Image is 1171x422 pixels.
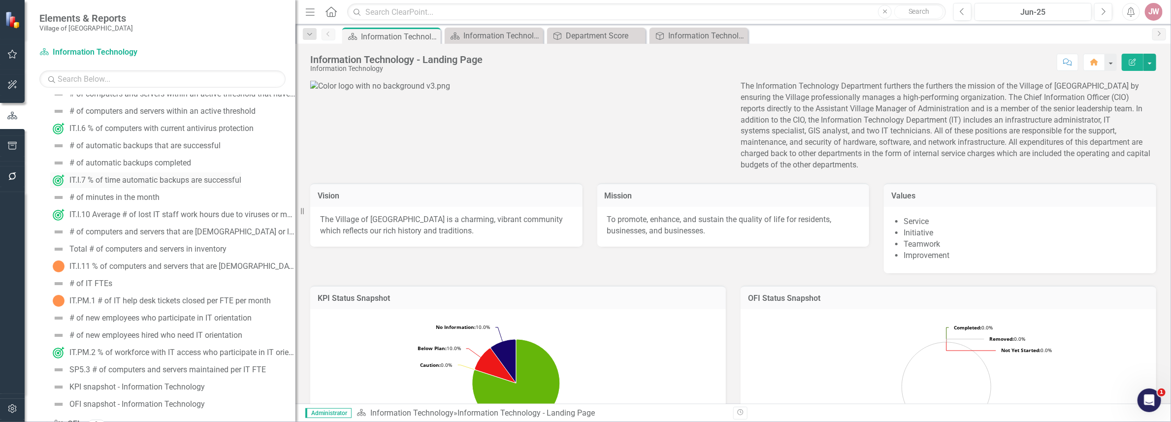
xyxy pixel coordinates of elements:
li: Improvement [904,250,1146,261]
tspan: Below Plan: [418,345,447,352]
img: ClearPoint Strategy [5,11,22,28]
div: Jun-25 [978,6,1088,18]
div: Information Technology - Landing Page [463,30,541,42]
a: Information Technology [370,408,454,418]
h3: OFI Status Snapshot [748,294,1149,303]
div: IT.PM.1 # of IT help desk tickets closed per FTE per month [69,296,271,305]
p: To promote, enhance, and sustain the quality of life for residents, businesses, and businesses. [607,214,860,237]
div: # of automatic backups that are successful [69,141,221,150]
a: # of IT FTEs [50,276,112,292]
text: 0.0% [420,361,452,368]
div: IT.PM.2 % of workforce with IT access who participate in IT orientation [69,348,295,357]
p: The Village of [GEOGRAPHIC_DATA] is a charming, vibrant community which reflects our rich history... [320,214,573,237]
button: Search [894,5,943,19]
li: Initiative [904,227,1146,239]
img: On Target [53,174,65,186]
img: Not Defined [53,105,65,117]
a: # of computers and servers within an active threshold [50,103,256,119]
div: IT.I.10 Average # of lost IT staff work hours due to viruses or malware per month [69,210,295,219]
tspan: Completed: [954,324,981,331]
tspan: Caution: [420,361,441,368]
div: # of IT FTEs [69,279,112,288]
img: On Target [53,347,65,358]
img: No Information [53,260,65,272]
text: 10.0% [436,324,490,330]
img: Not Defined [53,192,65,203]
div: » [357,408,726,419]
a: OFI snapshot - Information Technology [50,396,205,412]
div: Information Technology - Landing Page [361,31,438,43]
div: # of automatic backups completed [69,159,191,167]
li: Service [904,216,1146,227]
a: Total # of computers and servers in inventory [50,241,227,257]
img: Not Defined [53,364,65,376]
div: # of new employees who participate in IT orientation [69,314,252,323]
a: IT.I.10 Average # of lost IT staff work hours due to viruses or malware per month [50,207,295,223]
span: Administrator [305,408,352,418]
a: IT.PM.1 # of IT help desk tickets closed per FTE per month [50,293,271,309]
a: # of new employees who participate in IT orientation [50,310,252,326]
img: Not Defined [53,381,65,393]
iframe: Intercom live chat [1138,389,1161,412]
div: IT.I.7 % of time automatic backups are successful [69,176,241,185]
div: Department Score [566,30,643,42]
img: Not Defined [53,329,65,341]
path: No Information, 1. [491,339,516,383]
tspan: Not Yet Started: [1001,347,1041,354]
span: Search [909,7,930,15]
img: Not Defined [53,226,65,238]
div: Information Technology - Landing Page [457,408,595,418]
a: IT.I.11 % of computers and servers that are [DEMOGRAPHIC_DATA] or less [50,259,295,274]
a: Information Technology - Landing Page [447,30,541,42]
div: Total # of computers and servers in inventory [69,245,227,254]
h3: Vision [318,192,575,200]
img: On Target [53,123,65,134]
path: Caution, 0. [474,370,516,384]
a: # of automatic backups that are successful [50,138,221,154]
a: IT.I.6 % of computers with current antivirus protection [50,121,254,136]
text: 0.0% [954,324,993,331]
div: KPI snapshot - Information Technology [69,383,205,391]
small: Village of [GEOGRAPHIC_DATA] [39,24,133,32]
button: Jun-25 [975,3,1092,21]
text: 10.0% [418,345,461,352]
div: OFI snapshot - Information Technology [69,400,205,409]
li: Teamwork [904,239,1146,250]
div: # of minutes in the month [69,193,160,202]
a: Department Score [550,30,643,42]
a: # of new employees hired who need IT orientation [50,327,242,343]
div: # of computers and servers within an active threshold [69,107,256,116]
img: Color logo with no background v3.png [310,81,450,92]
img: Not Defined [53,398,65,410]
path: Below Plan, 1. [475,349,516,384]
button: JW [1145,3,1163,21]
input: Search ClearPoint... [347,3,946,21]
a: IT.I.7 % of time automatic backups are successful [50,172,241,188]
a: KPI snapshot - Information Technology [50,379,205,395]
tspan: No Information: [436,324,476,330]
img: Not Defined [53,312,65,324]
div: Information Technology Department Score [668,30,746,42]
img: Not Defined [53,278,65,290]
span: 1 [1158,389,1166,396]
a: Information Technology Department Score [652,30,746,42]
a: # of computers and servers that are [DEMOGRAPHIC_DATA] or less [50,224,295,240]
div: # of new employees hired who need IT orientation [69,331,242,340]
img: Not Defined [53,140,65,152]
h3: Mission [605,192,862,200]
h3: KPI Status Snapshot [318,294,718,303]
div: Information Technology [310,65,483,72]
img: No Information [53,295,65,307]
tspan: Removed: [989,335,1014,342]
a: SP5.3 # of computers and servers maintained per IT FTE [50,362,266,378]
img: On Target [53,209,65,221]
span: Elements & Reports [39,12,133,24]
p: The Information Technology Department furthers the furthers the mission of the Village of [GEOGRA... [741,81,1156,171]
img: Not Defined [53,157,65,169]
div: IT.I.6 % of computers with current antivirus protection [69,124,254,133]
text: 0.0% [989,335,1025,342]
a: # of automatic backups completed [50,155,191,171]
input: Search Below... [39,70,286,88]
img: Not Defined [53,243,65,255]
